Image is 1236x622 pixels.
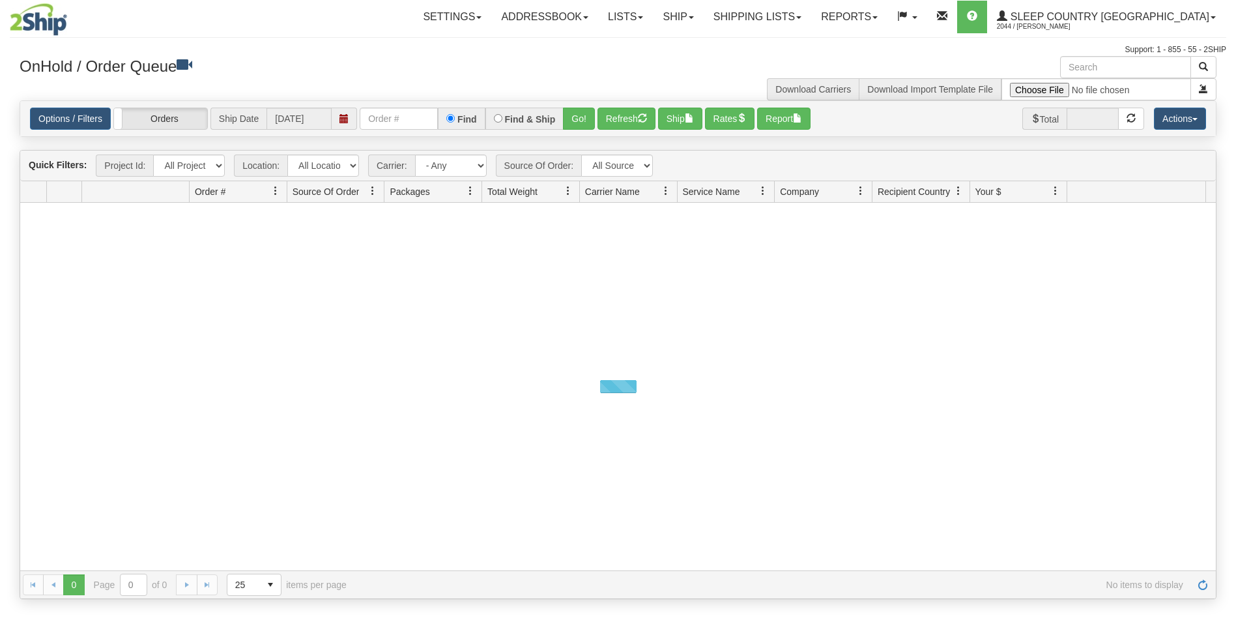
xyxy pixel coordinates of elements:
[227,574,347,596] span: items per page
[867,84,993,95] a: Download Import Template File
[811,1,887,33] a: Reports
[658,108,702,130] button: Ship
[1007,11,1209,22] span: Sleep Country [GEOGRAPHIC_DATA]
[752,180,774,202] a: Service Name filter column settings
[975,185,1001,198] span: Your $
[487,185,538,198] span: Total Weight
[1192,574,1213,595] a: Refresh
[557,180,579,202] a: Total Weight filter column settings
[29,158,87,171] label: Quick Filters:
[20,56,609,75] h3: OnHold / Order Queue
[598,1,653,33] a: Lists
[457,115,477,124] label: Find
[563,108,595,130] button: Go!
[597,108,655,130] button: Refresh
[878,185,950,198] span: Recipient Country
[63,574,84,595] span: Page 0
[775,84,851,95] a: Download Carriers
[390,185,429,198] span: Packages
[360,108,438,130] input: Order #
[459,180,481,202] a: Packages filter column settings
[195,185,225,198] span: Order #
[227,574,281,596] span: Page sizes drop down
[10,44,1226,55] div: Support: 1 - 855 - 55 - 2SHIP
[210,108,266,130] span: Ship Date
[20,151,1216,181] div: grid toolbar
[30,108,111,130] a: Options / Filters
[947,180,970,202] a: Recipient Country filter column settings
[997,20,1095,33] span: 2044 / [PERSON_NAME]
[505,115,556,124] label: Find & Ship
[96,155,153,177] span: Project Id:
[704,1,811,33] a: Shipping lists
[491,1,598,33] a: Addressbook
[1190,56,1216,78] button: Search
[413,1,491,33] a: Settings
[1044,180,1067,202] a: Your $ filter column settings
[293,185,360,198] span: Source Of Order
[1060,56,1191,78] input: Search
[1154,108,1206,130] button: Actions
[1022,108,1067,130] span: Total
[655,180,677,202] a: Carrier Name filter column settings
[496,155,582,177] span: Source Of Order:
[235,578,252,591] span: 25
[365,580,1183,590] span: No items to display
[265,180,287,202] a: Order # filter column settings
[1206,244,1235,378] iframe: chat widget
[362,180,384,202] a: Source Of Order filter column settings
[683,185,740,198] span: Service Name
[1001,78,1191,100] input: Import
[94,574,167,596] span: Page of 0
[10,3,67,36] img: logo2044.jpg
[757,108,811,130] button: Report
[585,185,640,198] span: Carrier Name
[987,1,1226,33] a: Sleep Country [GEOGRAPHIC_DATA] 2044 / [PERSON_NAME]
[234,155,287,177] span: Location:
[653,1,703,33] a: Ship
[850,180,872,202] a: Company filter column settings
[114,108,207,129] label: Orders
[780,185,819,198] span: Company
[260,574,281,595] span: select
[705,108,755,130] button: Rates
[368,155,415,177] span: Carrier:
